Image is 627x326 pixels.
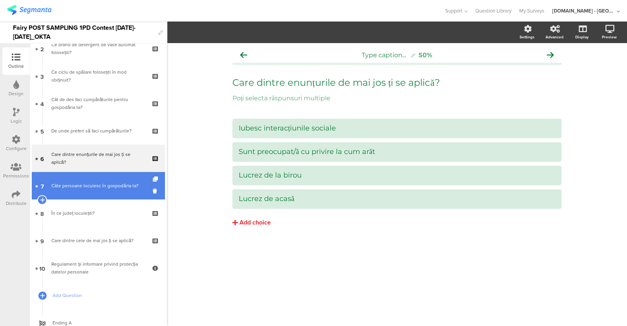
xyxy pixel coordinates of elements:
a: 4 Cât de des faci cumpărăturile pentru gospodăria ta? [32,90,165,117]
div: Settings [520,34,535,40]
button: Add choice [232,213,562,232]
div: Advanced [545,34,564,40]
span: 6 [40,154,44,163]
div: 50% [419,51,432,59]
a: 10 Regulament și informare privind protecția datelor personale [32,254,165,282]
div: Lucrez de acasă [239,194,555,203]
span: 2 [40,44,44,53]
div: Lucrez de la birou [239,171,555,180]
a: 8 În ce județ locuiești? [32,199,165,227]
span: Add Question [53,292,153,299]
div: De unde preferi să faci cumpărăturile? [51,127,145,135]
p: Poți selecta răspunsuri multiple [232,94,562,102]
a: 2 Ce brand de detergent de vase automat folosești? [32,35,165,62]
div: Configure [6,145,27,152]
div: Distribute [6,200,27,207]
div: Ce ciclu de spălare folosești în mod obișnuit? [51,68,145,84]
i: Duplicate [153,177,159,182]
a: 3 Ce ciclu de spălare folosești în mod obișnuit? [32,62,165,90]
span: 8 [40,209,44,217]
div: Câte persoane locuiesc în gospodăria ta? [51,182,145,190]
div: Iubesc interacțiunile sociale [239,124,555,133]
span: 4 [40,99,44,108]
span: 7 [41,181,44,190]
i: Delete [153,187,159,195]
div: Sunt preocupat/ă cu privire la cum arăt [239,147,555,156]
div: Care dintre cele de mai jos ți se aplică? [51,237,145,244]
div: Cât de des faci cumpărăturile pentru gospodăria ta? [51,96,145,111]
div: Permissions [3,172,29,179]
span: 5 [40,127,44,135]
img: segmanta logo [7,5,51,15]
div: Preview [602,34,617,40]
div: Display [575,34,589,40]
div: Outline [8,63,24,70]
span: 9 [40,236,44,245]
div: Care dintre enunțurile de mai jos ți se aplică? [51,150,145,166]
span: Support [445,7,462,14]
a: 9 Care dintre cele de mai jos ți se aplică? [32,227,165,254]
div: [DOMAIN_NAME] - [GEOGRAPHIC_DATA] [552,7,615,14]
div: Fairy POST SAMPLING 1PD Contest [DATE]-[DATE]_OKTA [13,22,154,43]
span: 3 [40,72,44,80]
a: 7 Câte persoane locuiesc în gospodăria ta? [32,172,165,199]
div: Design [9,90,24,97]
div: Ce brand de detergent de vase automat folosești? [51,41,145,56]
span: 10 [39,264,45,272]
p: Care dintre enunțurile de mai jos ți se aplică? [232,77,562,89]
span: Type caption... [362,51,406,59]
div: Logic [11,118,22,125]
div: Regulament și informare privind protecția datelor personale [51,260,145,276]
a: 6 Care dintre enunțurile de mai jos ți se aplică? [32,145,165,172]
div: Add choice [239,219,271,227]
div: În ce județ locuiești? [51,209,145,217]
a: 5 De unde preferi să faci cumpărăturile? [32,117,165,145]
